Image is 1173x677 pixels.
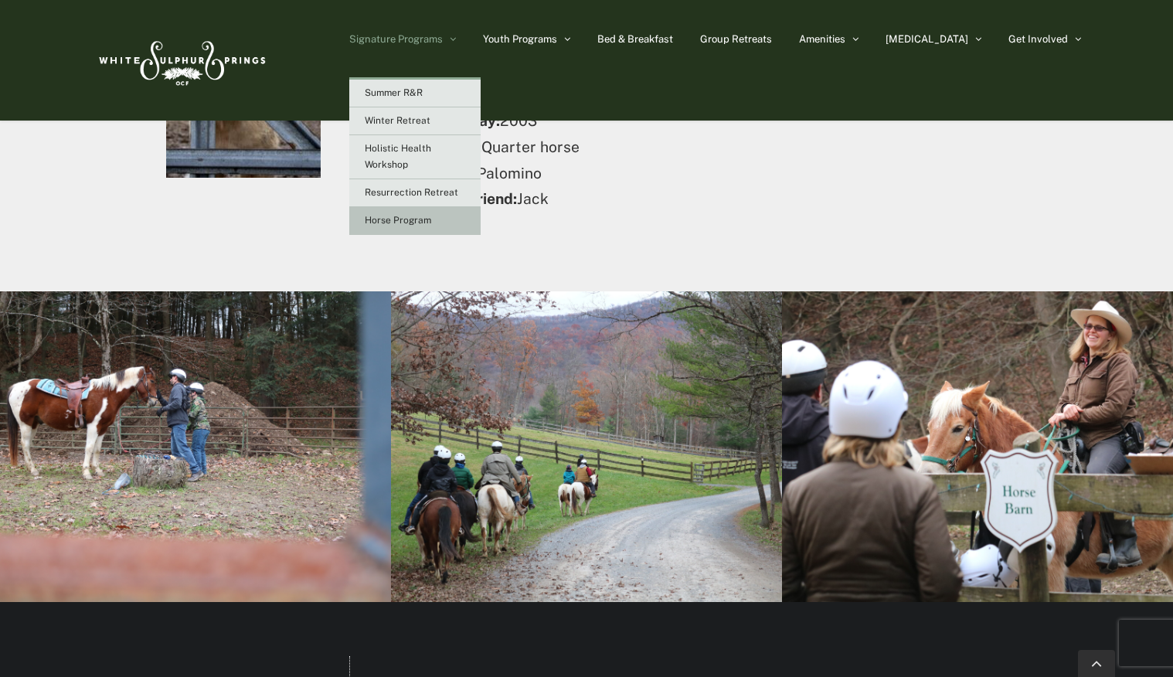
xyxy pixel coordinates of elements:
[799,34,845,44] span: Amenities
[365,115,430,126] span: Winter Retreat
[349,34,443,44] span: Signature Programs
[365,215,431,226] span: Horse Program
[700,34,772,44] span: Group Retreats
[349,80,481,107] a: Summer R&R
[365,87,423,98] span: Summer R&R
[597,34,673,44] span: Bed & Breakfast
[349,135,481,179] a: Holistic Health Workshop
[349,207,481,235] a: Horse Program
[349,179,481,207] a: Resurrection Retreat
[365,143,431,170] span: Holistic Health Workshop
[1008,34,1068,44] span: Get Involved
[886,34,968,44] span: [MEDICAL_DATA]
[365,187,458,198] span: Resurrection Retreat
[349,107,481,135] a: Winter Retreat
[483,34,557,44] span: Youth Programs
[92,24,270,97] img: White Sulphur Springs Logo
